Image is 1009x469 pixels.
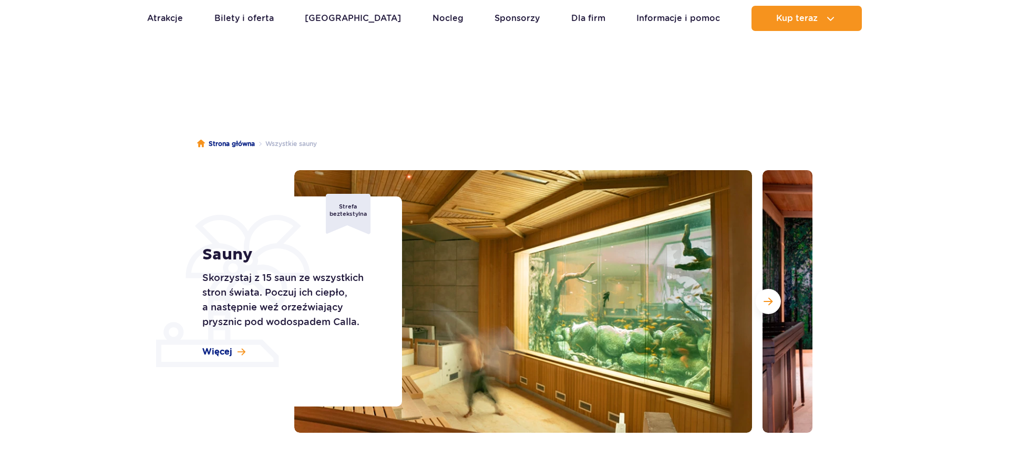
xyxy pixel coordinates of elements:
p: Skorzystaj z 15 saun ze wszystkich stron świata. Poczuj ich ciepło, a następnie weź orzeźwiający ... [202,270,378,329]
li: Wszystkie sauny [255,139,317,149]
a: Dla firm [571,6,605,31]
a: Nocleg [433,6,464,31]
div: Strefa beztekstylna [326,194,370,234]
a: Atrakcje [147,6,183,31]
button: Następny slajd [756,289,781,314]
a: [GEOGRAPHIC_DATA] [305,6,401,31]
span: Kup teraz [776,14,818,23]
a: Strona główna [197,139,255,149]
button: Kup teraz [751,6,862,31]
a: Sponsorzy [495,6,540,31]
a: Więcej [202,346,245,358]
img: Sauna w strefie Relax z dużym akwarium na ścianie, przytulne wnętrze i drewniane ławki [294,170,752,433]
a: Bilety i oferta [214,6,274,31]
h1: Sauny [202,245,378,264]
a: Informacje i pomoc [636,6,720,31]
span: Więcej [202,346,232,358]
